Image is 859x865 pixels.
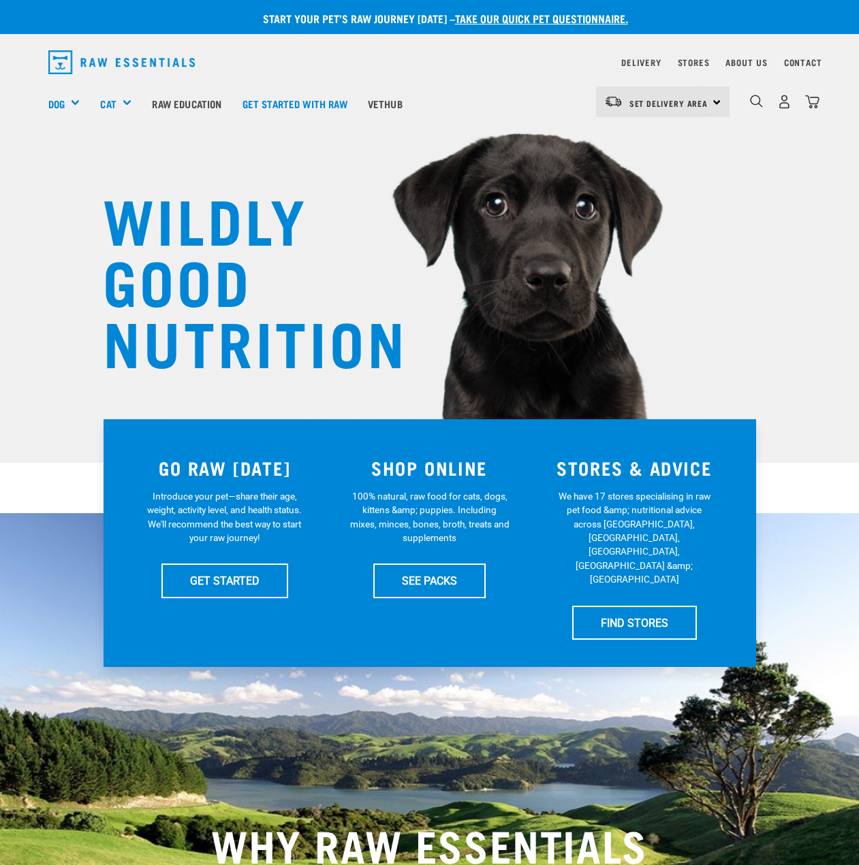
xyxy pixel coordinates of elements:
p: We have 17 stores specialising in raw pet food &amp; nutritional advice across [GEOGRAPHIC_DATA],... [555,489,715,587]
a: Vethub [358,76,413,131]
a: Raw Education [142,76,232,131]
a: Stores [678,60,710,65]
a: Contact [784,60,822,65]
h3: STORES & ADVICE [540,457,729,478]
img: home-icon@2x.png [805,95,819,109]
a: take our quick pet questionnaire. [455,15,628,21]
a: FIND STORES [572,606,697,640]
img: Raw Essentials Logo [48,50,196,74]
span: Set Delivery Area [629,101,708,105]
a: Dog [48,96,65,112]
img: van-moving.png [604,95,623,108]
a: SEE PACKS [373,564,486,598]
nav: dropdown navigation [37,45,822,80]
a: About Us [725,60,767,65]
a: Get started with Raw [232,76,358,131]
img: home-icon-1@2x.png [750,95,763,108]
h3: GO RAW [DATE] [131,457,319,478]
h3: SHOP ONLINE [335,457,524,478]
a: Delivery [621,60,661,65]
p: 100% natural, raw food for cats, dogs, kittens &amp; puppies. Including mixes, minces, bones, bro... [349,489,510,545]
p: Introduce your pet—share their age, weight, activity level, and health status. We'll recommend th... [144,489,304,545]
a: Cat [100,96,116,112]
a: GET STARTED [161,564,288,598]
h1: WILDLY GOOD NUTRITION [103,187,375,371]
img: user.png [777,95,792,109]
